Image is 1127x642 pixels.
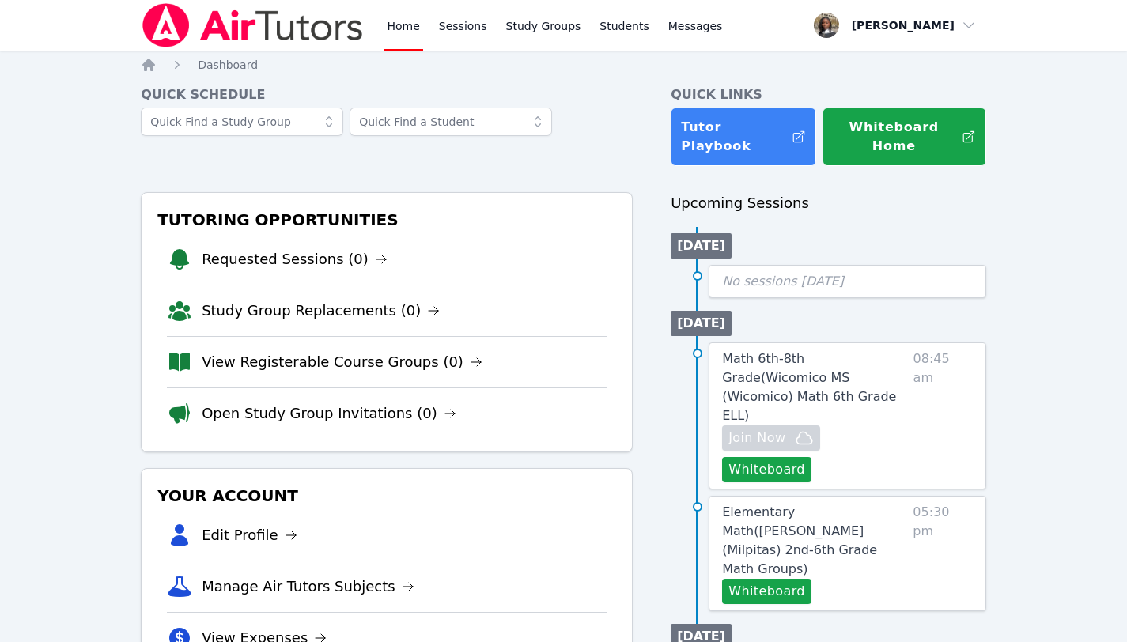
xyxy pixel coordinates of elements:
[154,481,619,510] h3: Your Account
[202,351,482,373] a: View Registerable Course Groups (0)
[141,85,633,104] h4: Quick Schedule
[722,349,906,425] a: Math 6th-8th Grade(Wicomico MS (Wicomico) Math 6th Grade ELL)
[722,504,877,576] span: Elementary Math ( [PERSON_NAME] (Milpitas) 2nd-6th Grade Math Groups )
[913,503,973,604] span: 05:30 pm
[202,402,456,425] a: Open Study Group Invitations (0)
[202,300,440,322] a: Study Group Replacements (0)
[141,3,365,47] img: Air Tutors
[722,579,811,604] button: Whiteboard
[202,576,414,598] a: Manage Air Tutors Subjects
[722,503,906,579] a: Elementary Math([PERSON_NAME] (Milpitas) 2nd-6th Grade Math Groups)
[202,248,388,270] a: Requested Sessions (0)
[722,351,896,423] span: Math 6th-8th Grade ( Wicomico MS (Wicomico) Math 6th Grade ELL )
[671,108,815,166] a: Tutor Playbook
[913,349,973,482] span: 08:45 am
[671,233,732,259] li: [DATE]
[728,429,785,448] span: Join Now
[154,206,619,234] h3: Tutoring Opportunities
[671,192,986,214] h3: Upcoming Sessions
[722,457,811,482] button: Whiteboard
[141,108,343,136] input: Quick Find a Study Group
[671,85,986,104] h4: Quick Links
[198,59,258,71] span: Dashboard
[202,524,297,546] a: Edit Profile
[198,57,258,73] a: Dashboard
[141,57,986,73] nav: Breadcrumb
[823,108,986,166] button: Whiteboard Home
[668,18,723,34] span: Messages
[722,425,820,451] button: Join Now
[350,108,552,136] input: Quick Find a Student
[671,311,732,336] li: [DATE]
[722,274,844,289] span: No sessions [DATE]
